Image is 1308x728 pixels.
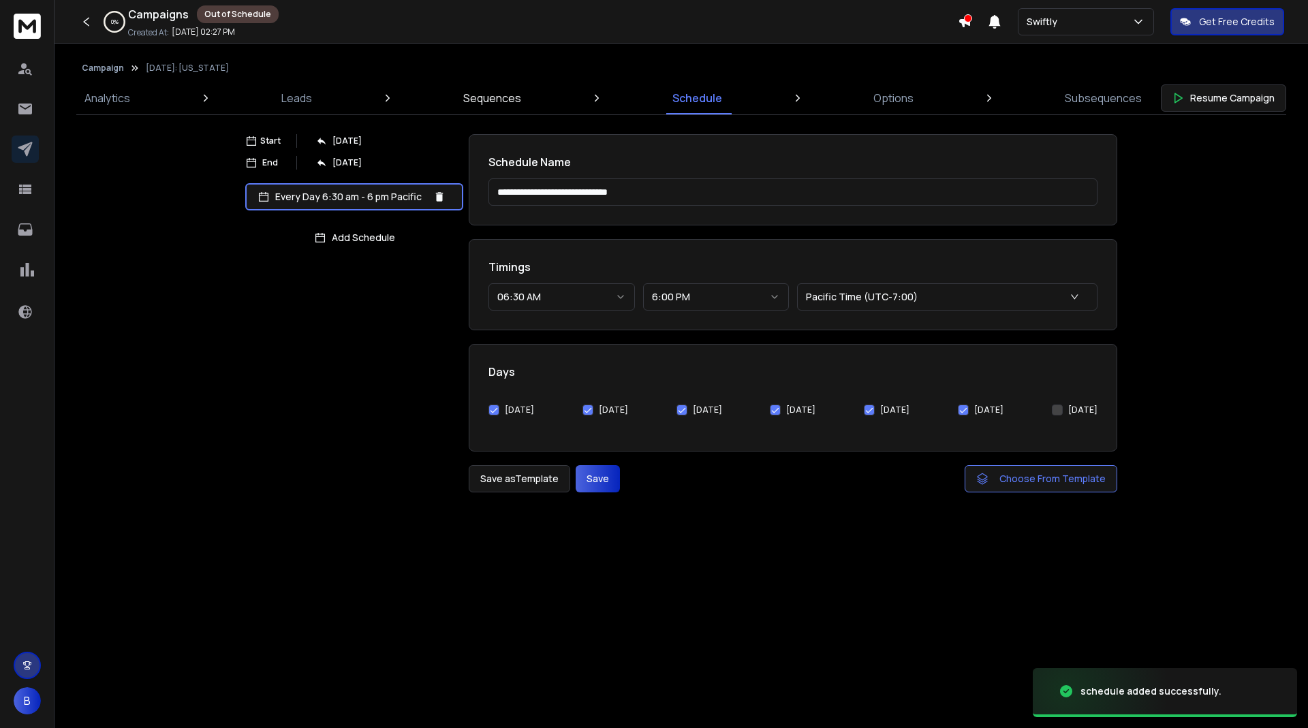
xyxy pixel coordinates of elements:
p: Pacific Time (UTC-7:00) [806,290,923,304]
label: [DATE] [974,405,1003,415]
button: Choose From Template [965,465,1117,492]
button: Get Free Credits [1170,8,1284,35]
p: End [262,157,278,168]
p: Options [873,90,914,106]
p: Every Day 6:30 am - 6 pm Pacific [275,190,428,204]
p: [DATE] [332,136,362,146]
p: Subsequences [1065,90,1142,106]
button: Save asTemplate [469,465,570,492]
p: Sequences [463,90,521,106]
button: 6:00 PM [643,283,790,311]
button: Save [576,465,620,492]
label: [DATE] [786,405,815,415]
button: Campaign [82,63,124,74]
button: Add Schedule [245,224,463,251]
a: Schedule [664,82,730,114]
p: Analytics [84,90,130,106]
a: Subsequences [1057,82,1150,114]
p: Get Free Credits [1199,15,1275,29]
label: [DATE] [505,405,534,415]
h1: Timings [488,259,1097,275]
h1: Schedule Name [488,154,1097,170]
p: Start [260,136,281,146]
button: 06:30 AM [488,283,635,311]
div: Out of Schedule [197,5,279,23]
p: [DATE]: [US_STATE] [146,63,229,74]
h1: Days [488,364,1097,380]
button: B [14,687,41,714]
h1: Campaigns [128,6,189,22]
p: Leads [281,90,312,106]
a: Leads [273,82,320,114]
div: schedule added successfully. [1080,684,1221,698]
label: [DATE] [599,405,628,415]
p: 0 % [111,18,119,26]
a: Analytics [76,82,138,114]
button: Resume Campaign [1161,84,1286,112]
p: Swiftly [1027,15,1063,29]
a: Options [865,82,922,114]
label: [DATE] [880,405,909,415]
p: [DATE] 02:27 PM [172,27,235,37]
label: [DATE] [693,405,722,415]
label: [DATE] [1068,405,1097,415]
p: Created At: [128,27,169,38]
span: Choose From Template [999,472,1106,486]
a: Sequences [455,82,529,114]
p: Schedule [672,90,722,106]
p: [DATE] [332,157,362,168]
